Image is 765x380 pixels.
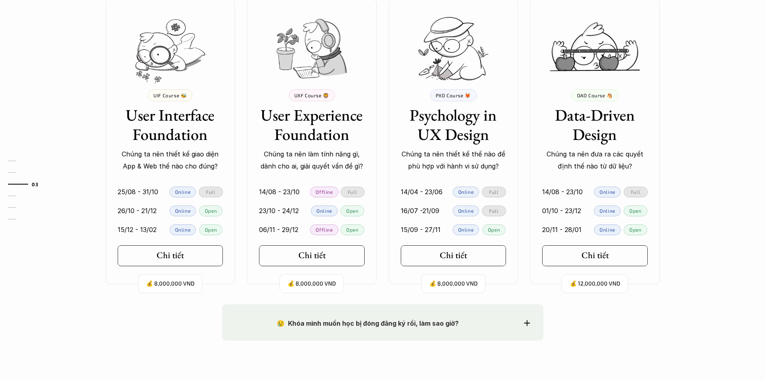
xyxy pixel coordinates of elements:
[401,186,443,198] p: 14/04 - 23/06
[175,208,191,214] p: Online
[631,189,640,195] p: Full
[294,92,329,98] p: UXF Course 🦁
[629,227,641,232] p: Open
[346,227,358,232] p: Open
[542,105,648,144] h3: Data-Driven Design
[401,148,506,173] p: Chúng ta nên thiết kế thế nào để phù hợp với hành vi sử dụng?
[146,278,194,289] p: 💰 8,000,000 VND
[542,148,648,173] p: Chúng ta nên đưa ra các quyết định thế nào từ dữ liệu?
[118,105,223,144] h3: User Interface Foundation
[205,227,217,232] p: Open
[175,227,191,232] p: Online
[458,189,474,195] p: Online
[205,208,217,214] p: Open
[401,205,439,217] p: 16/07 -21/09
[259,148,365,173] p: Chúng ta nên làm tính năng gì, dành cho ai, giải quyết vấn đề gì?
[348,189,357,195] p: Full
[157,250,184,261] h5: Chi tiết
[401,224,441,236] p: 15/09 - 27/11
[542,224,581,236] p: 20/11 - 28/01
[581,250,609,261] h5: Chi tiết
[259,245,365,266] a: Chi tiết
[577,92,613,98] p: DAD Course 🐴
[316,227,333,232] p: Offline
[288,278,336,289] p: 💰 8,000,000 VND
[118,224,157,236] p: 15/12 - 13/02
[316,208,332,214] p: Online
[429,278,477,289] p: 💰 8,000,000 VND
[489,208,498,214] p: Full
[259,186,300,198] p: 14/08 - 23/10
[153,92,187,98] p: UIF Course 🐝
[570,278,620,289] p: 💰 12,000,000 VND
[277,319,459,327] strong: 😢 Khóa mình muốn học bị đóng đăng ký rồi, làm sao giờ?
[259,224,298,236] p: 06/11 - 29/12
[542,245,648,266] a: Chi tiết
[401,245,506,266] a: Chi tiết
[458,227,474,232] p: Online
[316,189,333,195] p: Offline
[542,205,581,217] p: 01/10 - 23/12
[458,208,474,214] p: Online
[259,105,365,144] h3: User Experience Foundation
[440,250,467,261] h5: Chi tiết
[542,186,583,198] p: 14/08 - 23/10
[298,250,326,261] h5: Chi tiết
[259,205,299,217] p: 23/10 - 24/12
[8,179,46,189] a: 03
[206,189,215,195] p: Full
[118,148,223,173] p: Chúng ta nên thiết kế giao diện App & Web thế nào cho đúng?
[118,205,157,217] p: 26/10 - 21/12
[175,189,191,195] p: Online
[629,208,641,214] p: Open
[488,227,500,232] p: Open
[436,92,471,98] p: PXD Course 🦊
[600,208,615,214] p: Online
[600,189,615,195] p: Online
[489,189,498,195] p: Full
[346,208,358,214] p: Open
[118,245,223,266] a: Chi tiết
[118,186,158,198] p: 25/08 - 31/10
[401,105,506,144] h3: Psychology in UX Design
[600,227,615,232] p: Online
[32,181,38,187] strong: 03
